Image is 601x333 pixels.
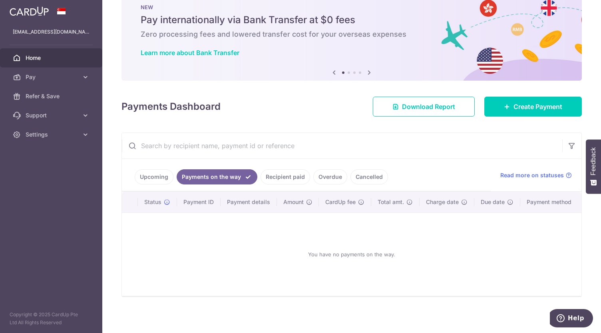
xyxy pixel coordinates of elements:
a: Cancelled [350,169,388,184]
span: Read more on statuses [500,171,564,179]
img: CardUp [10,6,49,16]
span: Due date [481,198,505,206]
th: Payment details [221,192,277,212]
span: Home [26,54,78,62]
span: Feedback [590,147,597,175]
a: Download Report [373,97,475,117]
div: You have no payments on the way. [131,219,572,289]
h5: Pay internationally via Bank Transfer at $0 fees [141,14,563,26]
span: Refer & Save [26,92,78,100]
span: Pay [26,73,78,81]
span: Total amt. [378,198,404,206]
span: CardUp fee [325,198,356,206]
h6: Zero processing fees and lowered transfer cost for your overseas expenses [141,30,563,39]
a: Learn more about Bank Transfer [141,49,239,57]
a: Overdue [313,169,347,184]
span: Create Payment [513,102,562,111]
p: [EMAIL_ADDRESS][DOMAIN_NAME] [13,28,90,36]
span: Support [26,111,78,119]
th: Payment ID [177,192,221,212]
span: Status [144,198,161,206]
a: Upcoming [135,169,173,184]
button: Feedback - Show survey [586,139,601,194]
span: Settings [26,131,78,139]
span: Charge date [426,198,459,206]
th: Payment method [520,192,581,212]
a: Payments on the way [177,169,257,184]
a: Recipient paid [261,169,310,184]
p: NEW [141,4,563,10]
input: Search by recipient name, payment id or reference [122,133,562,159]
a: Read more on statuses [500,171,572,179]
span: Amount [283,198,304,206]
a: Create Payment [484,97,582,117]
h4: Payments Dashboard [121,99,221,114]
iframe: Opens a widget where you can find more information [550,309,593,329]
span: Download Report [402,102,455,111]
